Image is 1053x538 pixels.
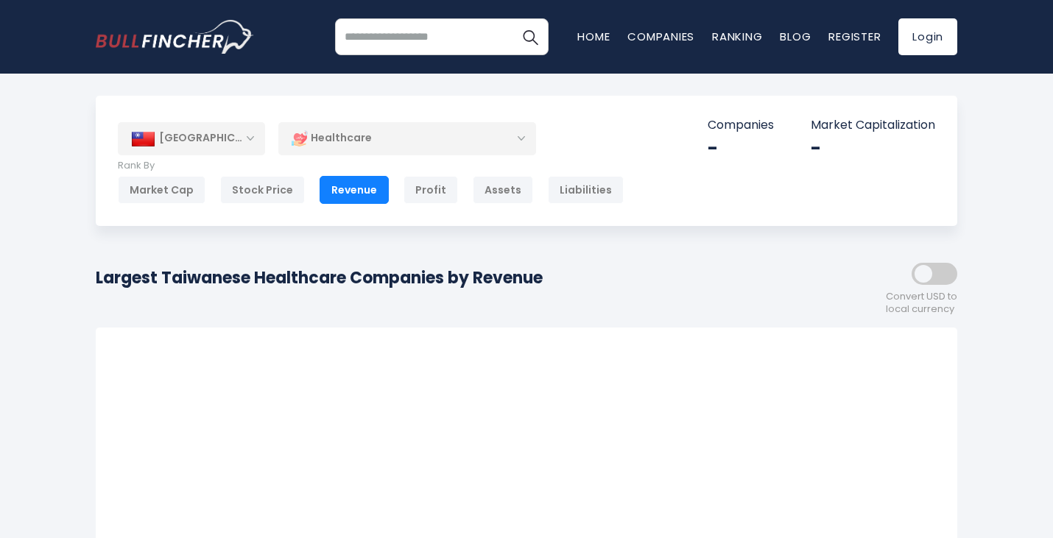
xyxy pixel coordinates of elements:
a: Login [898,18,957,55]
button: Search [512,18,549,55]
a: Ranking [712,29,762,44]
div: [GEOGRAPHIC_DATA] [118,122,265,155]
div: Market Cap [118,176,205,204]
div: Assets [473,176,533,204]
div: - [811,137,935,160]
div: Liabilities [548,176,624,204]
a: Companies [627,29,694,44]
div: Revenue [320,176,389,204]
div: - [708,137,774,160]
a: Blog [780,29,811,44]
h1: Largest Taiwanese Healthcare Companies by Revenue [96,266,543,290]
a: Home [577,29,610,44]
a: Register [828,29,881,44]
img: bullfincher logo [96,20,254,54]
div: Healthcare [278,121,536,155]
p: Rank By [118,160,624,172]
p: Companies [708,118,774,133]
p: Market Capitalization [811,118,935,133]
div: Stock Price [220,176,305,204]
a: Go to homepage [96,20,254,54]
div: Profit [404,176,458,204]
span: Convert USD to local currency [886,291,957,316]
